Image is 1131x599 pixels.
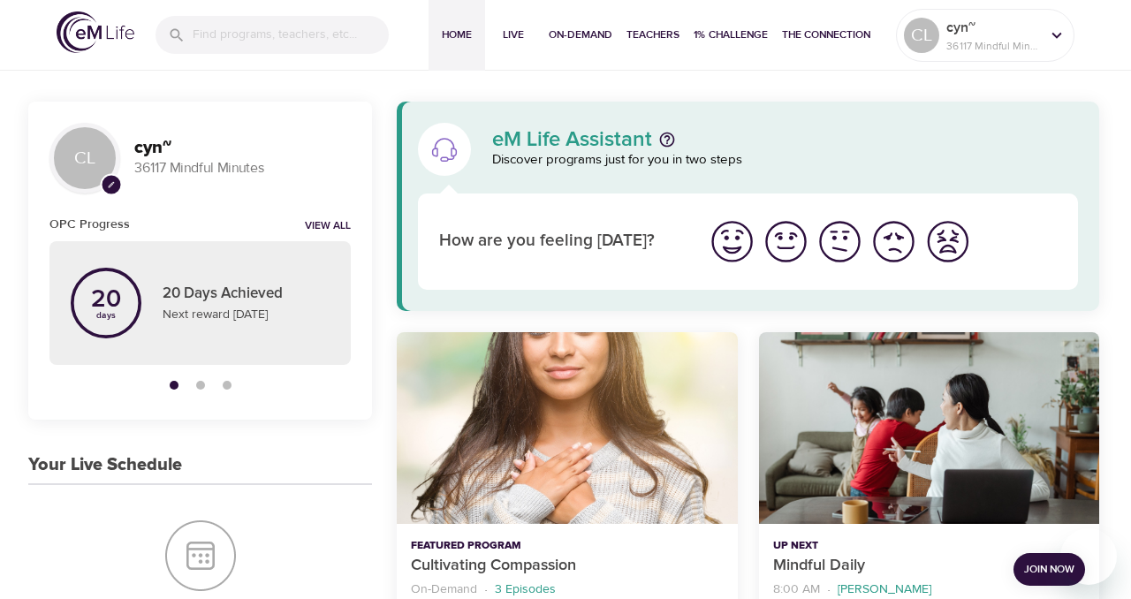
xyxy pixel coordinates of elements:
[1024,560,1074,579] span: Join Now
[867,215,921,269] button: I'm feeling bad
[923,217,972,266] img: worst
[411,554,723,578] p: Cultivating Compassion
[411,580,477,599] p: On-Demand
[397,332,737,524] button: Cultivating Compassion
[492,150,1078,171] p: Discover programs just for you in two steps
[134,158,351,178] p: 36117 Mindful Minutes
[759,215,813,269] button: I'm feeling good
[134,138,351,158] h3: cyn~
[305,219,351,234] a: View all notifications
[705,215,759,269] button: I'm feeling great
[91,312,121,319] p: days
[759,332,1099,524] button: Mindful Daily
[946,17,1040,38] p: cyn~
[813,215,867,269] button: I'm feeling ok
[163,283,330,306] p: 20 Days Achieved
[921,215,975,269] button: I'm feeling worst
[773,580,820,599] p: 8:00 AM
[1060,528,1117,585] iframe: Button to launch messaging window
[430,135,459,163] img: eM Life Assistant
[904,18,939,53] div: CL
[838,580,931,599] p: [PERSON_NAME]
[492,129,652,150] p: eM Life Assistant
[57,11,134,53] img: logo
[439,229,684,254] p: How are you feeling [DATE]?
[816,217,864,266] img: ok
[782,26,870,44] span: The Connection
[492,26,535,44] span: Live
[49,215,130,234] h6: OPC Progress
[773,538,999,554] p: Up Next
[91,287,121,312] p: 20
[773,554,999,578] p: Mindful Daily
[193,16,389,54] input: Find programs, teachers, etc...
[708,217,756,266] img: great
[411,538,723,554] p: Featured Program
[694,26,768,44] span: 1% Challenge
[165,520,236,591] img: Your Live Schedule
[28,455,182,475] h3: Your Live Schedule
[495,580,556,599] p: 3 Episodes
[869,217,918,266] img: bad
[626,26,679,44] span: Teachers
[1013,553,1085,586] button: Join Now
[436,26,478,44] span: Home
[762,217,810,266] img: good
[163,306,330,324] p: Next reward [DATE]
[49,123,120,193] div: CL
[549,26,612,44] span: On-Demand
[946,38,1040,54] p: 36117 Mindful Minutes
